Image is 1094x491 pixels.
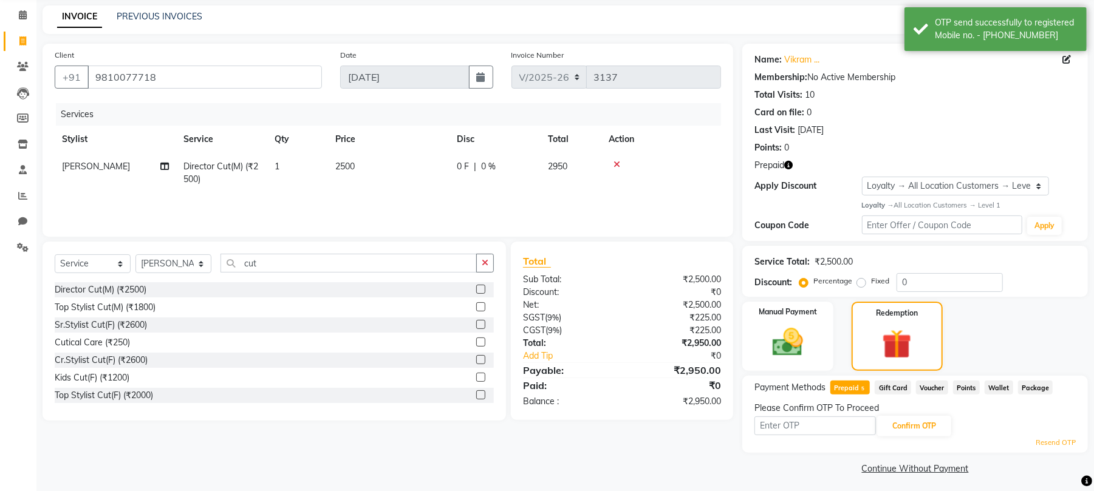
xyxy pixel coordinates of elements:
th: Qty [267,126,328,153]
span: 0 % [481,160,496,173]
span: Payment Methods [754,381,826,394]
div: Sr.Stylist Cut(F) (₹2600) [55,319,147,331]
div: Discount: [754,276,792,289]
img: _cash.svg [763,325,813,360]
label: Percentage [813,276,852,286]
div: ₹2,500.00 [622,273,730,286]
div: Service Total: [754,256,810,268]
div: Services [56,103,730,126]
button: Confirm OTP [877,416,951,436]
label: Date [340,50,357,61]
label: Client [55,50,74,61]
label: Fixed [871,276,889,286]
div: Paid: [514,378,622,393]
span: Points [953,381,980,394]
span: Wallet [985,381,1013,394]
div: ₹0 [640,350,730,362]
div: ₹225.00 [622,311,730,324]
a: Resend OTP [1036,438,1076,448]
button: +91 [55,66,89,89]
span: 9% [548,325,559,335]
span: Director Cut(M) (₹2500) [183,161,258,185]
div: Apply Discount [754,180,861,192]
div: Please Confirm OTP To Proceed [754,402,1076,415]
div: No Active Membership [754,71,1076,84]
span: Gift Card [875,381,911,394]
div: Discount: [514,286,622,299]
button: Apply [1027,217,1062,235]
div: ₹0 [622,286,730,299]
div: ( ) [514,324,622,337]
div: Points: [754,141,782,154]
div: 10 [805,89,815,101]
label: Manual Payment [759,306,817,317]
th: Action [601,126,721,153]
div: Sub Total: [514,273,622,286]
div: ( ) [514,311,622,324]
div: Balance : [514,395,622,408]
span: Package [1018,381,1053,394]
div: Membership: [754,71,807,84]
span: | [474,160,476,173]
th: Total [541,126,601,153]
div: ₹2,950.00 [622,395,730,408]
div: Cr.Stylist Cut(F) (₹2600) [55,354,148,367]
div: Total: [514,337,622,350]
span: Total [523,255,551,268]
div: Name: [754,53,782,66]
div: Net: [514,299,622,311]
input: Search by Name/Mobile/Email/Code [87,66,322,89]
span: 2950 [548,161,567,172]
div: ₹2,500.00 [815,256,853,268]
div: Top Stylist Cut(F) (₹2000) [55,389,153,402]
span: [PERSON_NAME] [62,161,130,172]
label: Redemption [876,308,918,319]
span: Voucher [916,381,948,394]
div: Kids Cut(F) (₹1200) [55,371,129,384]
div: Last Visit: [754,124,795,137]
span: 2500 [335,161,355,172]
div: Total Visits: [754,89,802,101]
input: Search or Scan [221,254,477,273]
span: Prepaid [754,159,784,172]
span: 5 [860,385,866,393]
div: 0 [807,106,812,119]
span: 9% [547,313,559,322]
span: 1 [275,161,279,172]
a: Continue Without Payment [745,462,1085,475]
label: Invoice Number [511,50,564,61]
th: Service [176,126,267,153]
a: PREVIOUS INVOICES [117,11,202,22]
div: Top Stylist Cut(M) (₹1800) [55,301,156,314]
a: INVOICE [57,6,102,28]
div: Coupon Code [754,219,861,232]
div: ₹2,950.00 [622,337,730,350]
div: Card on file: [754,106,804,119]
div: Director Cut(M) (₹2500) [55,283,146,296]
strong: Loyalty → [862,201,894,209]
div: Cutical Care (₹250) [55,336,130,349]
input: Enter OTP [754,416,876,435]
div: ₹225.00 [622,324,730,337]
div: ₹2,950.00 [622,363,730,378]
div: All Location Customers → Level 1 [862,200,1076,211]
img: _gift.svg [873,326,921,363]
th: Price [328,126,450,153]
span: 0 F [457,160,469,173]
div: 0 [784,141,789,154]
span: SGST [523,312,545,323]
span: Prepaid [830,381,870,394]
th: Disc [450,126,541,153]
input: Enter Offer / Coupon Code [862,215,1022,234]
div: ₹2,500.00 [622,299,730,311]
th: Stylist [55,126,176,153]
span: CGST [523,325,545,336]
a: Vikram ... [784,53,819,66]
div: OTP send successfully to registered Mobile no. - 919810077718 [935,16,1078,42]
a: Add Tip [514,350,640,362]
div: ₹0 [622,378,730,393]
div: Payable: [514,363,622,378]
div: [DATE] [798,124,824,137]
